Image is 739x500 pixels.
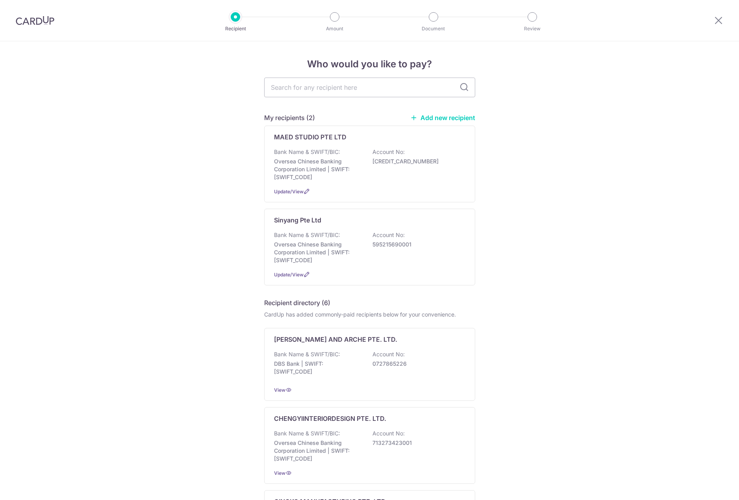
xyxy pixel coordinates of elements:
[206,25,265,33] p: Recipient
[264,311,475,319] div: CardUp has added commonly-paid recipients below for your convenience.
[264,298,330,307] h5: Recipient directory (6)
[372,439,461,447] p: 713273423001
[274,335,397,344] p: [PERSON_NAME] AND ARCHE PTE. LTD.
[274,157,362,181] p: Oversea Chinese Banking Corporation Limited | SWIFT: [SWIFT_CODE]
[274,231,340,239] p: Bank Name & SWIFT/BIC:
[372,350,405,358] p: Account No:
[274,215,321,225] p: Sinyang Pte Ltd
[372,360,461,368] p: 0727865226
[410,114,475,122] a: Add new recipient
[306,25,364,33] p: Amount
[274,132,346,142] p: MAED STUDIO PTE LTD
[274,470,285,476] a: View
[503,25,561,33] p: Review
[404,25,463,33] p: Document
[274,439,362,463] p: Oversea Chinese Banking Corporation Limited | SWIFT: [SWIFT_CODE]
[274,360,362,376] p: DBS Bank | SWIFT: [SWIFT_CODE]
[372,241,461,248] p: 595215690001
[372,430,405,437] p: Account No:
[264,57,475,71] h4: Who would you like to pay?
[372,148,405,156] p: Account No:
[264,113,315,122] h5: My recipients (2)
[274,241,362,264] p: Oversea Chinese Banking Corporation Limited | SWIFT: [SWIFT_CODE]
[372,231,405,239] p: Account No:
[274,189,304,194] a: Update/View
[274,414,386,423] p: CHENGYIINTERIORDESIGN PTE. LTD.
[274,350,340,358] p: Bank Name & SWIFT/BIC:
[274,387,285,393] a: View
[689,476,731,496] iframe: Opens a widget where you can find more information
[372,157,461,165] p: [CREDIT_CARD_NUMBER]
[274,148,340,156] p: Bank Name & SWIFT/BIC:
[274,272,304,278] a: Update/View
[16,16,54,25] img: CardUp
[274,430,340,437] p: Bank Name & SWIFT/BIC:
[264,78,475,97] input: Search for any recipient here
